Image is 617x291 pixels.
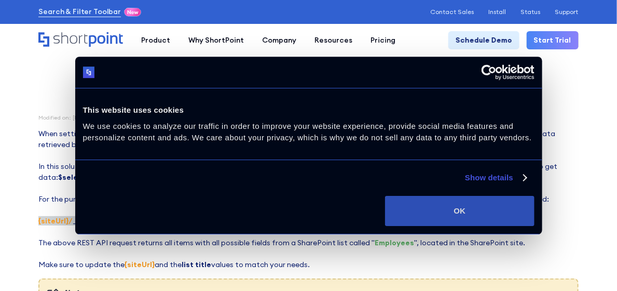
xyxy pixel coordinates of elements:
strong: {siteUrl} [125,260,155,269]
a: Resources [306,31,362,49]
div: Product [141,35,170,46]
a: Pricing [362,31,405,49]
div: This website uses cookies [83,104,534,116]
div: Modified on: [DATE] 3:03 PM [38,115,578,121]
strong: {siteUrl}/ [38,216,73,226]
strong: Employees [375,238,414,247]
a: Status [521,8,541,16]
a: Support [555,8,579,16]
img: logo [83,67,95,78]
a: Show details [465,171,526,184]
div: Pricing [371,35,395,46]
a: Contact Sales [431,8,474,16]
a: Why ShortPoint [180,31,253,49]
a: Search & Filter Toolbar [38,6,121,17]
div: Why ShortPoint [188,35,244,46]
a: Product [132,31,180,49]
a: Schedule Demo [448,31,519,49]
button: OK [385,196,534,226]
a: Install [489,8,506,16]
div: Company [262,35,296,46]
strong: list title [182,260,211,269]
a: Home [38,32,123,48]
a: Start Trial [527,31,579,49]
span: ‍ _api/web/lists/getbytitle(' ')/items [38,216,232,226]
span: We use cookies to analyze our traffic in order to improve your website experience, provide social... [83,122,532,142]
p: When setting up the connection for your SharePoint intranet, it might happen that you will need t... [38,128,578,270]
div: Resources [314,35,352,46]
a: Usercentrics Cookiebot - opens in a new window [444,64,534,80]
strong: $select [58,173,86,182]
a: Company [253,31,306,49]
